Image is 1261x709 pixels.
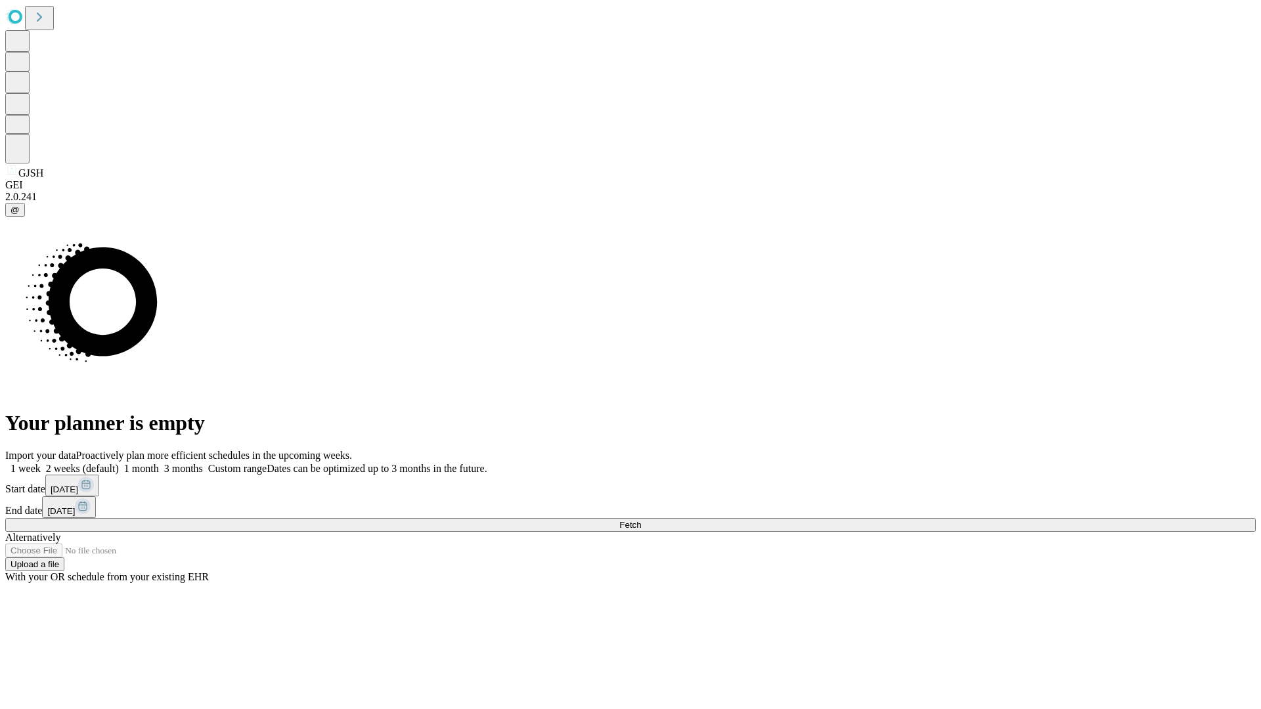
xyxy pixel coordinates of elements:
div: 2.0.241 [5,191,1256,203]
span: Import your data [5,450,76,461]
button: @ [5,203,25,217]
span: With your OR schedule from your existing EHR [5,571,209,582]
div: GEI [5,179,1256,191]
span: Proactively plan more efficient schedules in the upcoming weeks. [76,450,352,461]
span: Custom range [208,463,267,474]
span: Fetch [619,520,641,530]
span: Alternatively [5,532,60,543]
span: GJSH [18,167,43,179]
span: 1 month [124,463,159,474]
span: Dates can be optimized up to 3 months in the future. [267,463,487,474]
span: 1 week [11,463,41,474]
h1: Your planner is empty [5,411,1256,435]
span: 3 months [164,463,203,474]
button: [DATE] [45,475,99,496]
span: @ [11,205,20,215]
div: End date [5,496,1256,518]
span: 2 weeks (default) [46,463,119,474]
button: Fetch [5,518,1256,532]
button: Upload a file [5,557,64,571]
button: [DATE] [42,496,96,518]
span: [DATE] [47,506,75,516]
span: [DATE] [51,484,78,494]
div: Start date [5,475,1256,496]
